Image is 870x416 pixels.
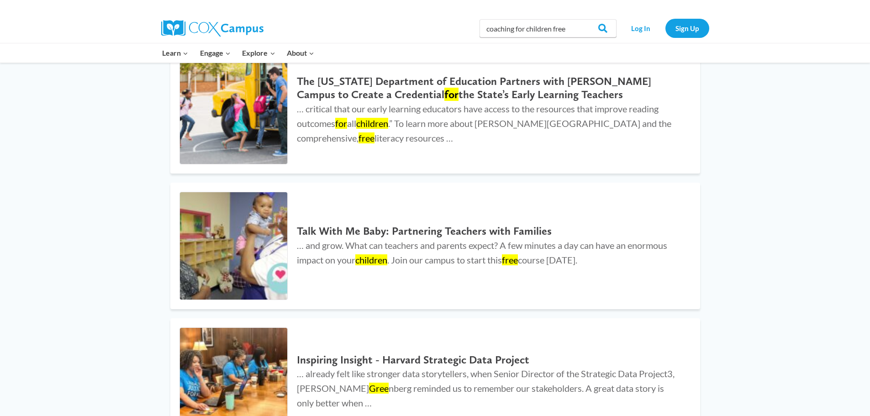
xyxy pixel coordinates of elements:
mark: children [355,254,387,265]
a: Log In [621,19,661,37]
button: Child menu of Explore [237,43,281,63]
img: The Ohio Department of Education Partners with Cox Campus to Create a Credential for the State’s ... [180,56,288,164]
img: Talk With Me Baby: Partnering Teachers with Families [180,192,288,300]
button: Child menu of Engage [194,43,237,63]
span: … and grow. What can teachers and parents expect? A few minutes a day can have an enormous impact... [297,240,667,265]
h2: The [US_STATE] Department of Education Partners with [PERSON_NAME] Campus to Create a Credential ... [297,75,681,101]
mark: children [356,118,388,129]
nav: Primary Navigation [157,43,320,63]
a: Talk With Me Baby: Partnering Teachers with Families Talk With Me Baby: Partnering Teachers with ... [170,183,700,310]
h2: Talk With Me Baby: Partnering Teachers with Families [297,225,681,238]
span: … critical that our early learning educators have access to the resources that improve reading ou... [297,103,671,143]
a: Sign Up [665,19,709,37]
mark: for [335,118,347,129]
input: Search Cox Campus [480,19,617,37]
a: The Ohio Department of Education Partners with Cox Campus to Create a Credential for the State’s ... [170,47,700,174]
mark: free [359,132,374,143]
mark: free [502,254,518,265]
mark: Gree [369,383,389,394]
img: Cox Campus [161,20,264,37]
button: Child menu of Learn [157,43,195,63]
h2: Inspiring Insight - Harvard Strategic Data Project [297,353,681,367]
mark: for [444,88,459,101]
span: … already felt like stronger data storytellers, when Senior Director of the Strategic Data Projec... [297,368,675,408]
button: Child menu of About [281,43,320,63]
nav: Secondary Navigation [621,19,709,37]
